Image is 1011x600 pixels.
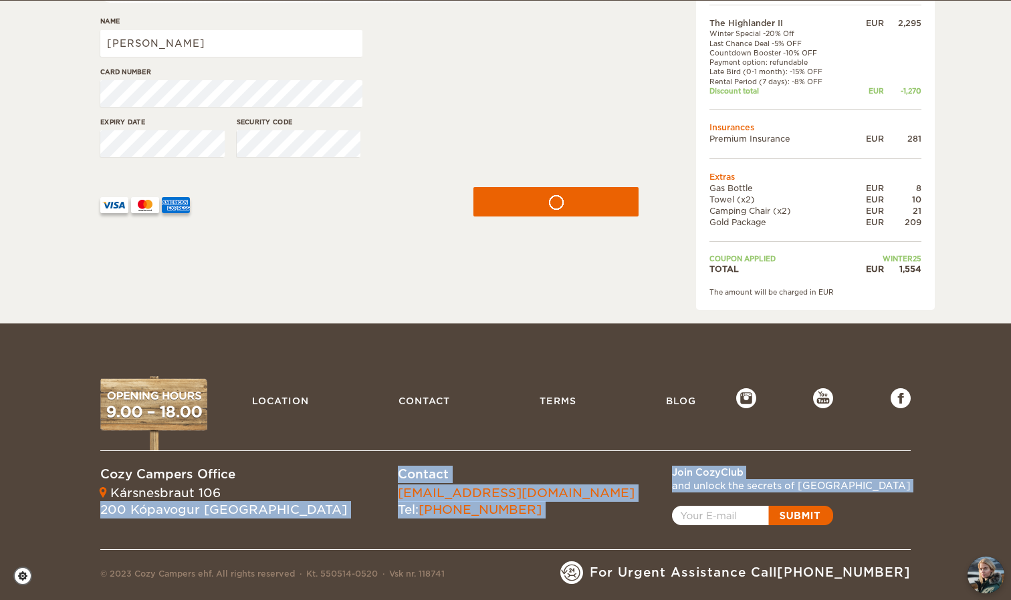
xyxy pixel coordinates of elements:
[968,557,1004,593] button: chat-button
[162,197,190,213] img: AMEX
[709,86,852,96] td: Discount total
[852,205,884,216] div: EUR
[237,117,361,127] label: Security code
[709,287,921,297] div: The amount will be charged in EUR
[884,86,921,96] div: -1,270
[884,133,921,144] div: 281
[709,29,852,38] td: Winter Special -20% Off
[709,17,852,29] td: The Highlander II
[13,567,41,585] a: Cookie settings
[852,133,884,144] div: EUR
[131,197,159,213] img: mastercard
[533,388,583,414] a: Terms
[709,254,852,263] td: Coupon applied
[852,182,884,194] div: EUR
[709,194,852,205] td: Towel (x2)
[777,565,911,579] a: [PHONE_NUMBER]
[884,205,921,216] div: 21
[709,171,921,182] td: Extras
[852,86,884,96] div: EUR
[852,216,884,228] div: EUR
[709,57,852,67] td: Payment option: refundable
[100,67,362,77] label: Card number
[392,388,457,414] a: Contact
[884,182,921,194] div: 8
[709,122,921,133] td: Insurances
[100,484,347,518] div: Kársnesbraut 106 200 Kópavogur [GEOGRAPHIC_DATA]
[398,486,635,500] a: [EMAIL_ADDRESS][DOMAIN_NAME]
[709,133,852,144] td: Premium Insurance
[398,466,635,483] div: Contact
[709,182,852,194] td: Gas Bottle
[709,67,852,76] td: Late Bird (0-1 month): -15% OFF
[884,194,921,205] div: 10
[100,466,347,483] div: Cozy Campers Office
[709,216,852,228] td: Gold Package
[659,388,703,414] a: Blog
[884,216,921,228] div: 209
[672,466,911,479] div: Join CozyClub
[672,479,911,492] div: and unlock the secrets of [GEOGRAPHIC_DATA]
[709,205,852,216] td: Camping Chair (x2)
[100,568,445,584] div: © 2023 Cozy Campers ehf. All rights reserved Kt. 550514-0520 Vsk nr. 118741
[709,77,852,86] td: Rental Period (7 days): -8% OFF
[709,39,852,48] td: Last Chance Deal -5% OFF
[968,557,1004,593] img: Freyja at Cozy Campers
[398,484,635,518] div: Tel:
[100,16,362,26] label: Name
[100,117,225,127] label: Expiry date
[852,263,884,275] div: EUR
[672,506,833,525] a: Open popup
[852,194,884,205] div: EUR
[884,263,921,275] div: 1,554
[245,388,316,414] a: Location
[852,17,884,29] div: EUR
[709,48,852,57] td: Countdown Booster -10% OFF
[852,254,921,263] td: WINTER25
[590,564,911,581] span: For Urgent Assistance Call
[884,17,921,29] div: 2,295
[419,502,542,516] a: [PHONE_NUMBER]
[709,263,852,275] td: TOTAL
[100,197,128,213] img: VISA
